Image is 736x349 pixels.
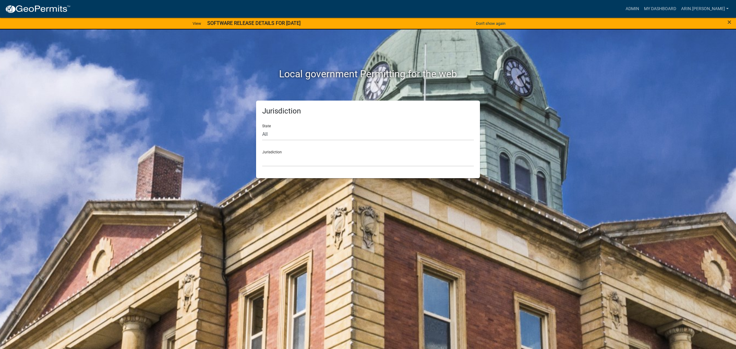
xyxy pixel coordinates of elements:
[642,3,679,15] a: My Dashboard
[262,107,474,116] h5: Jurisdiction
[727,18,731,26] button: Close
[198,68,538,80] h2: Local government Permitting for the web
[679,3,731,15] a: arin.[PERSON_NAME]
[623,3,642,15] a: Admin
[190,18,204,29] a: View
[727,18,731,26] span: ×
[207,20,301,26] strong: SOFTWARE RELEASE DETAILS FOR [DATE]
[473,18,508,29] button: Don't show again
